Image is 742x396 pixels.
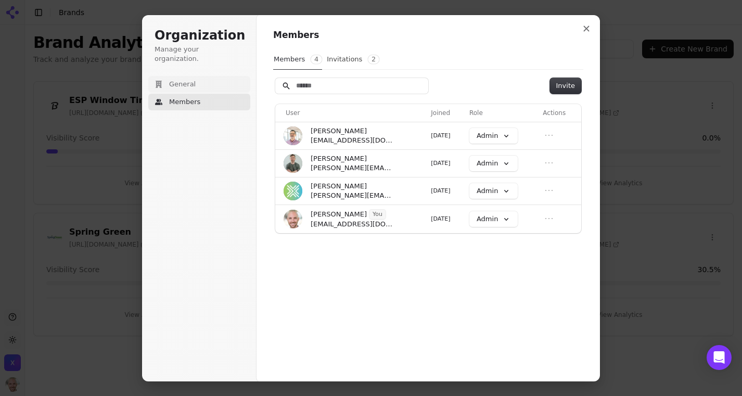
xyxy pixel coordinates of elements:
[577,19,596,38] button: Close modal
[469,128,518,144] button: Admin
[169,80,196,89] span: General
[311,136,393,145] span: [EMAIL_ADDRESS][DOMAIN_NAME]
[707,345,732,370] div: Open Intercom Messenger
[275,78,428,94] input: Search
[543,184,555,197] button: Open menu
[311,210,367,219] span: [PERSON_NAME]
[148,76,250,93] button: General
[469,211,518,227] button: Admin
[155,45,244,63] p: Manage your organization.
[543,129,555,142] button: Open menu
[311,163,393,173] span: [PERSON_NAME][EMAIL_ADDRESS][DOMAIN_NAME]
[284,126,302,145] img: Kiryako Sharikas
[431,187,450,194] span: [DATE]
[148,94,250,110] button: Members
[427,104,465,122] th: Joined
[543,212,555,225] button: Open menu
[284,182,302,200] img: Courtney Turrin
[539,104,581,122] th: Actions
[169,97,200,107] span: Members
[431,215,450,222] span: [DATE]
[369,210,386,219] span: You
[311,55,322,63] span: 4
[469,183,518,199] button: Admin
[273,29,583,42] h1: Members
[543,157,555,169] button: Open menu
[275,104,427,122] th: User
[284,154,302,173] img: Chuck McCarthy
[311,182,367,191] span: [PERSON_NAME]
[311,220,393,229] span: [EMAIL_ADDRESS][DOMAIN_NAME]
[368,55,379,63] span: 2
[273,49,322,70] button: Members
[465,104,539,122] th: Role
[311,191,393,200] span: [PERSON_NAME][EMAIL_ADDRESS][DOMAIN_NAME]
[326,49,379,69] button: Invitations
[311,154,367,163] span: [PERSON_NAME]
[550,78,581,94] button: Invite
[431,160,450,167] span: [DATE]
[155,28,244,44] h1: Organization
[284,210,302,228] img: Will Melton
[311,126,367,136] span: [PERSON_NAME]
[431,132,450,139] span: [DATE]
[469,156,518,171] button: Admin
